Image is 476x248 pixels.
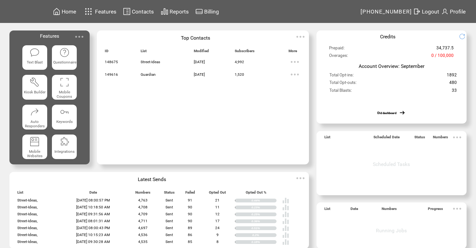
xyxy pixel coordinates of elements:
[431,53,454,61] span: 0 / 100,000
[235,72,244,77] span: 1,520
[141,60,160,64] span: Street-Ideas
[329,88,352,96] span: Total Blasts:
[361,8,412,15] span: [PHONE_NUMBER]
[252,233,277,237] div: 0.2%
[138,205,148,209] span: 4,708
[82,5,118,18] a: Features
[188,219,192,223] span: 90
[428,207,443,214] span: Progress
[204,8,219,15] span: Billing
[376,228,407,234] span: Running Jobs
[30,77,40,87] img: tool%201.svg
[288,68,301,81] img: ellypsis.svg
[441,8,449,15] img: profile.svg
[52,105,77,130] a: Keywords
[414,135,425,142] span: Status
[27,60,43,64] span: Text Blast
[215,198,220,202] span: 21
[215,226,220,230] span: 24
[53,8,60,15] img: home.svg
[76,233,110,237] span: [DATE] 10:15:23 AM
[52,7,77,16] a: Home
[251,226,277,230] div: 0.51%
[251,212,277,216] div: 0.25%
[194,7,220,16] a: Billing
[22,45,47,70] a: Text Blast
[25,119,45,128] span: Auto Responders
[138,212,148,216] span: 4,709
[380,34,395,40] span: Credits
[165,226,173,230] span: Sent
[52,135,77,159] a: Integrations
[188,226,192,230] span: 89
[161,8,168,15] img: chart.svg
[324,207,330,214] span: List
[459,33,470,40] img: refresh.png
[433,135,448,142] span: Numbers
[132,8,154,15] span: Contacts
[422,8,439,15] span: Logout
[216,240,219,244] span: 8
[95,8,116,15] span: Features
[436,46,454,53] span: 34,737.5
[451,202,463,215] img: ellypsis.svg
[160,7,190,16] a: Reports
[135,190,150,197] span: Numbers
[288,49,297,56] span: More
[17,205,37,209] span: Street-Ideas,
[294,172,307,185] img: ellypsis.svg
[188,205,192,209] span: 90
[141,72,156,77] span: Guardian
[440,7,467,16] a: Profile
[52,45,77,70] a: Questionnaire
[282,204,289,211] img: poll%20-%20white.svg
[105,49,109,56] span: ID
[215,212,220,216] span: 12
[165,212,173,216] span: Sent
[57,90,72,99] span: Mobile Coupons
[17,240,37,244] span: Street-Ideas,
[105,72,118,77] span: 149616
[62,8,76,15] span: Home
[195,8,203,15] img: creidtcard.svg
[382,207,397,214] span: Numbers
[27,149,42,158] span: Mobile Websites
[59,47,70,58] img: questionnaire.svg
[447,73,457,80] span: 1892
[194,60,205,64] span: [DATE]
[76,226,110,230] span: [DATE] 08:00:43 PM
[17,226,37,230] span: Street-Ideas,
[181,35,210,41] span: Top Contacts
[170,8,189,15] span: Reports
[30,47,40,58] img: text-blast.svg
[59,77,70,87] img: coupons.svg
[165,198,173,202] span: Sent
[141,49,147,56] span: List
[451,131,463,144] img: ellypsis.svg
[73,30,86,43] img: ellypsis.svg
[76,219,110,223] span: [DATE] 08:01:31 AM
[329,53,348,61] span: Overages:
[53,60,76,64] span: Questionnaire
[17,219,37,223] span: Street-Ideas,
[251,199,277,202] div: 0.44%
[450,8,466,15] span: Profile
[165,219,173,223] span: Sent
[194,49,209,56] span: Modified
[105,60,118,64] span: 148675
[185,190,195,197] span: Failed
[288,56,301,68] img: ellypsis.svg
[30,136,40,146] img: mobile-websites.svg
[449,80,457,88] span: 480
[138,226,148,230] span: 4,697
[89,190,97,197] span: Date
[294,30,307,43] img: ellypsis.svg
[215,219,220,223] span: 17
[188,233,192,237] span: 86
[282,218,289,225] img: poll%20-%20white.svg
[17,190,23,197] span: List
[59,136,70,146] img: integrations.svg
[52,75,77,100] a: Mobile Coupons
[17,212,37,216] span: Street-Ideas,
[359,63,424,69] span: Account Overview: September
